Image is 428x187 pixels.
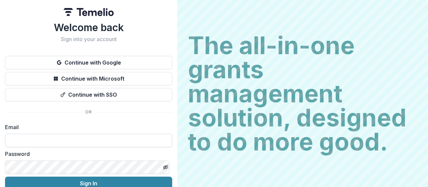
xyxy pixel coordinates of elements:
h1: Welcome back [5,21,172,33]
img: Temelio [64,8,114,16]
h2: Sign into your account [5,36,172,42]
button: Continue with SSO [5,88,172,101]
button: Continue with Microsoft [5,72,172,85]
label: Email [5,123,168,131]
button: Continue with Google [5,56,172,69]
button: Toggle password visibility [160,162,171,173]
label: Password [5,150,168,158]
